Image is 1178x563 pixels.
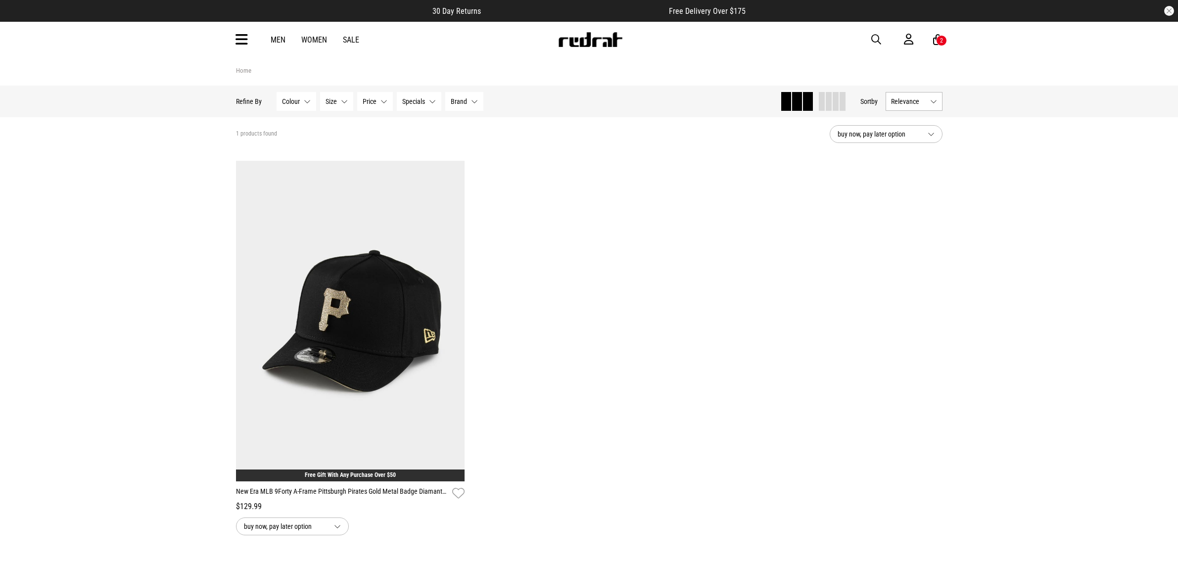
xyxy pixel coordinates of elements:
button: Price [357,92,393,111]
a: Men [271,35,285,45]
span: Brand [451,97,467,105]
iframe: Customer reviews powered by Trustpilot [501,6,649,16]
span: buy now, pay later option [244,520,326,532]
span: 1 products found [236,130,277,138]
button: buy now, pay later option [236,517,349,535]
button: Colour [277,92,316,111]
button: Size [320,92,353,111]
img: Redrat logo [558,32,623,47]
div: 2 [940,37,943,44]
a: Sale [343,35,359,45]
a: Home [236,67,251,74]
span: 30 Day Returns [432,6,481,16]
button: Sortby [860,95,878,107]
a: Women [301,35,327,45]
button: Specials [397,92,441,111]
span: Free Delivery Over $175 [669,6,746,16]
span: by [871,97,878,105]
button: buy now, pay later option [830,125,942,143]
span: Size [326,97,337,105]
button: Relevance [886,92,942,111]
span: Relevance [891,97,926,105]
span: buy now, pay later option [838,128,920,140]
a: New Era MLB 9Forty A-Frame Pittsburgh Pirates Gold Metal Badge Diamante Cap [236,486,449,501]
div: $129.99 [236,501,465,513]
span: Price [363,97,377,105]
a: 2 [933,35,942,45]
button: Brand [445,92,483,111]
p: Refine By [236,97,262,105]
img: New Era Mlb 9forty A-frame Pittsburgh Pirates Gold Metal Badge Diamante Cap in Black [236,161,465,481]
a: Free Gift With Any Purchase Over $50 [305,471,396,478]
span: Colour [282,97,300,105]
span: Specials [402,97,425,105]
